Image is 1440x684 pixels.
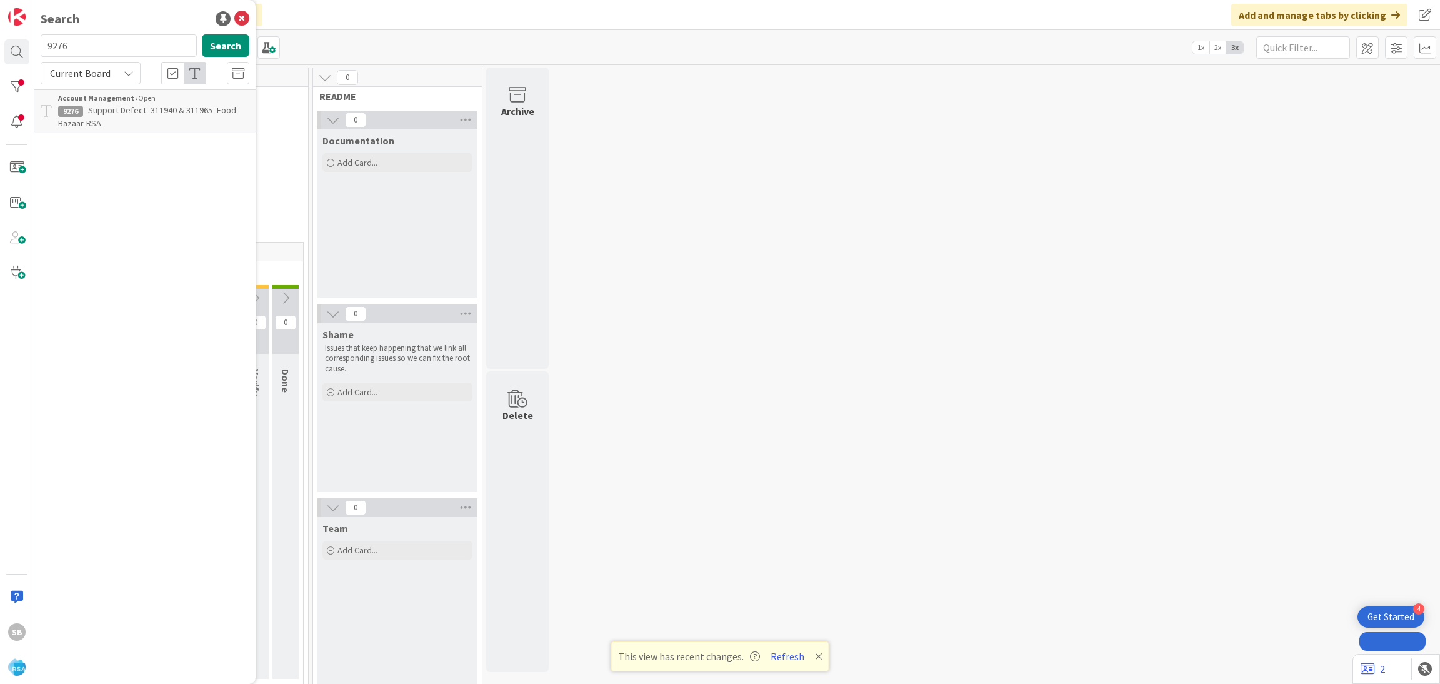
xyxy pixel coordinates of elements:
[345,500,366,515] span: 0
[249,369,262,396] span: Verify
[1357,606,1424,628] div: Open Get Started checklist, remaining modules: 4
[618,649,760,664] span: This view has recent changes.
[8,658,26,676] img: avatar
[1231,4,1407,26] div: Add and manage tabs by clicking
[319,90,466,103] span: README
[41,9,79,28] div: Search
[1413,603,1424,615] div: 4
[325,343,470,374] p: Issues that keep happening that we link all corresponding issues so we can fix the root cause.
[337,545,377,556] span: Add Card...
[1209,41,1226,54] span: 2x
[275,315,296,330] span: 0
[337,386,377,398] span: Add Card...
[34,89,256,133] a: Account Management ›Open9276Support Defect- 311940 & 311965- Food Bazaar-RSA
[8,8,26,26] img: Visit kanbanzone.com
[337,70,358,85] span: 0
[58,104,236,129] span: Support Defect- 311940 & 311965- Food Bazaar-RSA
[322,134,394,147] span: Documentation
[58,93,138,103] b: Account Management ›
[1192,41,1209,54] span: 1x
[41,34,197,57] input: Search for title...
[202,34,249,57] button: Search
[58,93,249,104] div: Open
[245,315,266,330] span: 0
[1361,661,1385,676] a: 2
[502,408,533,423] div: Delete
[322,522,348,535] span: Team
[501,104,534,119] div: Archive
[279,369,292,393] span: Done
[345,113,366,128] span: 0
[1367,611,1414,623] div: Get Started
[58,106,83,117] div: 9276
[337,157,377,168] span: Add Card...
[766,648,809,665] button: Refresh
[8,623,26,641] div: SB
[1226,41,1243,54] span: 3x
[322,328,354,341] span: Shame
[345,306,366,321] span: 0
[1256,36,1350,59] input: Quick Filter...
[50,67,111,79] span: Current Board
